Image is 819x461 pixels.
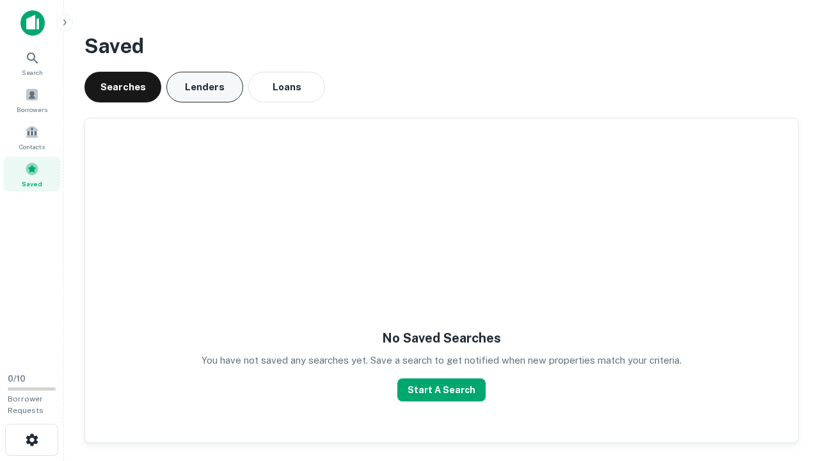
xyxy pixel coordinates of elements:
[84,72,161,102] button: Searches
[8,374,26,384] span: 0 / 10
[22,67,43,77] span: Search
[382,328,501,348] h5: No Saved Searches
[166,72,243,102] button: Lenders
[22,179,42,189] span: Saved
[248,72,325,102] button: Loans
[4,83,60,117] a: Borrowers
[4,157,60,191] a: Saved
[755,359,819,420] iframe: Chat Widget
[20,10,45,36] img: capitalize-icon.png
[17,104,47,115] span: Borrowers
[202,353,681,368] p: You have not saved any searches yet. Save a search to get notified when new properties match your...
[19,142,45,152] span: Contacts
[8,394,44,415] span: Borrower Requests
[84,31,799,61] h3: Saved
[4,45,60,80] a: Search
[397,378,486,401] button: Start A Search
[4,120,60,154] a: Contacts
